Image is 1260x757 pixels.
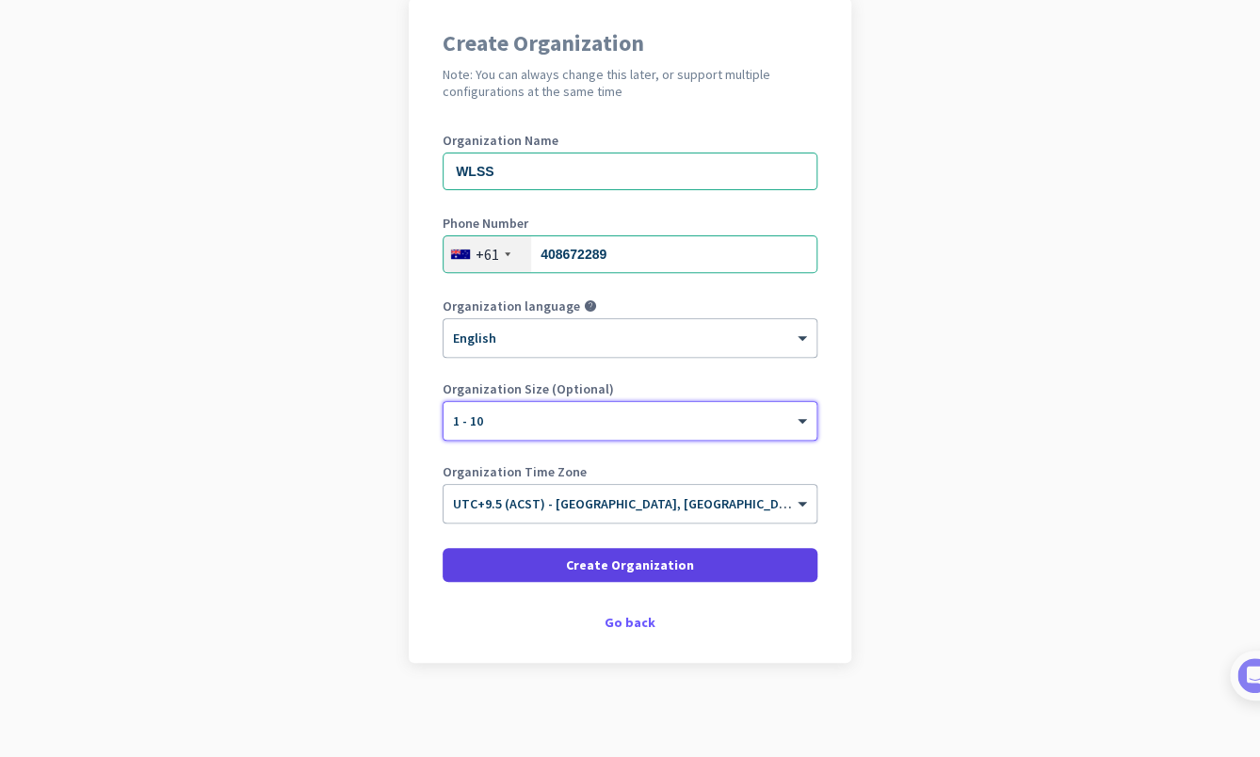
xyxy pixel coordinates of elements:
label: Organization Time Zone [443,465,817,478]
label: Phone Number [443,217,817,230]
i: help [584,299,597,313]
div: +61 [476,245,499,264]
h2: Note: You can always change this later, or support multiple configurations at the same time [443,66,817,100]
input: 2 1234 5678 [443,235,817,273]
h1: Create Organization [443,32,817,55]
div: Go back [443,616,817,629]
label: Organization Name [443,134,817,147]
label: Organization language [443,299,580,313]
button: Create Organization [443,548,817,582]
input: What is the name of your organization? [443,153,817,190]
span: Create Organization [566,556,694,574]
label: Organization Size (Optional) [443,382,817,395]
